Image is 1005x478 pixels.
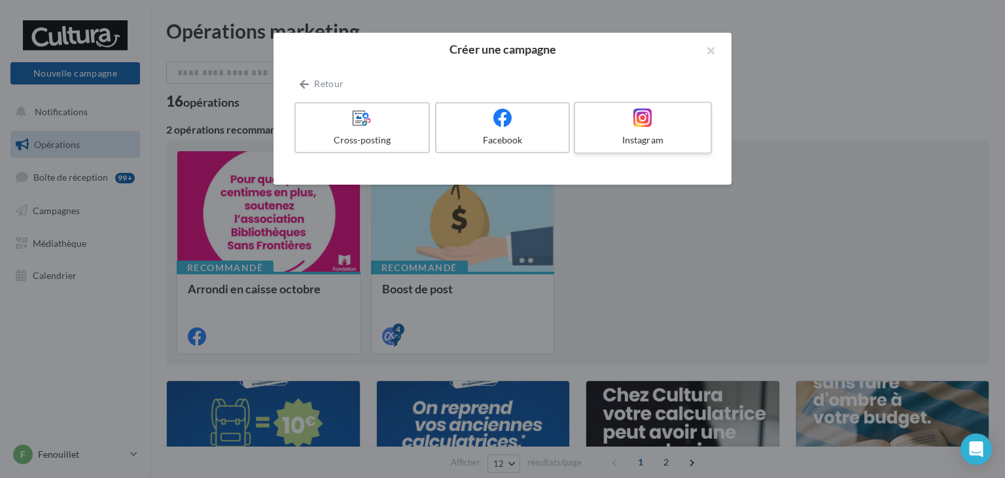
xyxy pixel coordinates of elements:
div: Open Intercom Messenger [961,433,992,465]
div: Facebook [442,134,564,147]
div: Cross-posting [301,134,423,147]
button: Retour [294,76,349,92]
div: Instagram [580,134,705,147]
h2: Créer une campagne [294,43,711,55]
